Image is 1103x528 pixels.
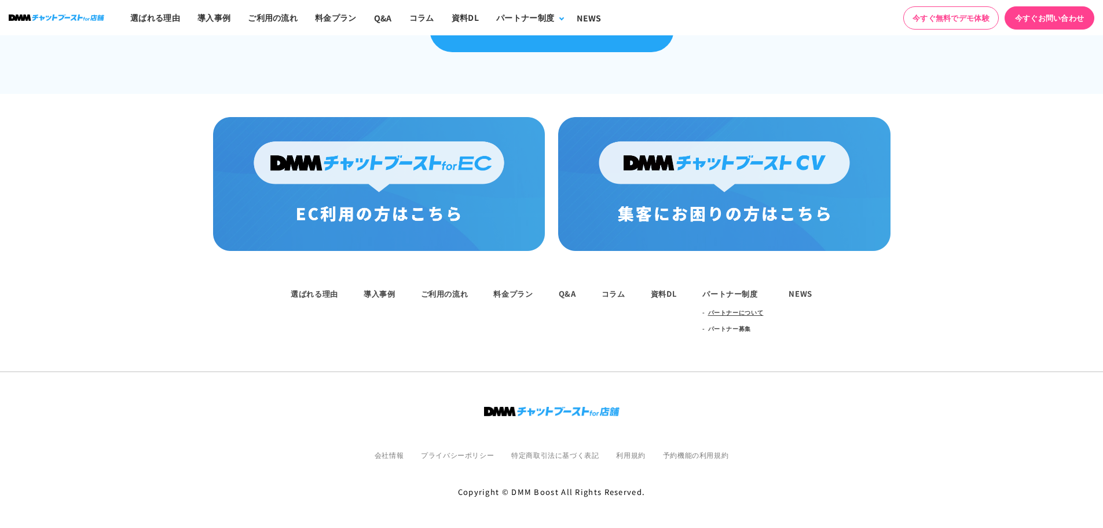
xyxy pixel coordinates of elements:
[559,288,576,299] a: Q&A
[651,288,677,299] a: 資料DL
[493,288,533,299] a: 料金プラン
[484,407,620,416] img: ロゴ
[421,288,468,299] a: ご利用の流れ
[663,450,728,460] a: 予約機能の利用規約
[708,304,764,321] a: パートナーについて
[496,12,554,24] div: パートナー制度
[903,6,999,30] a: 今すぐ無料でデモ体験
[708,321,752,337] a: パートナー募集
[375,450,404,460] a: 会社情報
[291,288,338,299] a: 選ばれる理由
[702,288,763,300] div: パートナー制度
[1005,6,1094,30] a: 今すぐお問い合わせ
[9,14,104,21] img: ロゴ
[616,450,645,460] a: 利用規約
[421,450,494,460] a: プライバシーポリシー
[364,288,395,299] a: 導入事例
[511,450,599,460] a: 特定商取引法に基づく表記
[789,288,812,299] a: NEWS
[602,288,625,299] a: コラム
